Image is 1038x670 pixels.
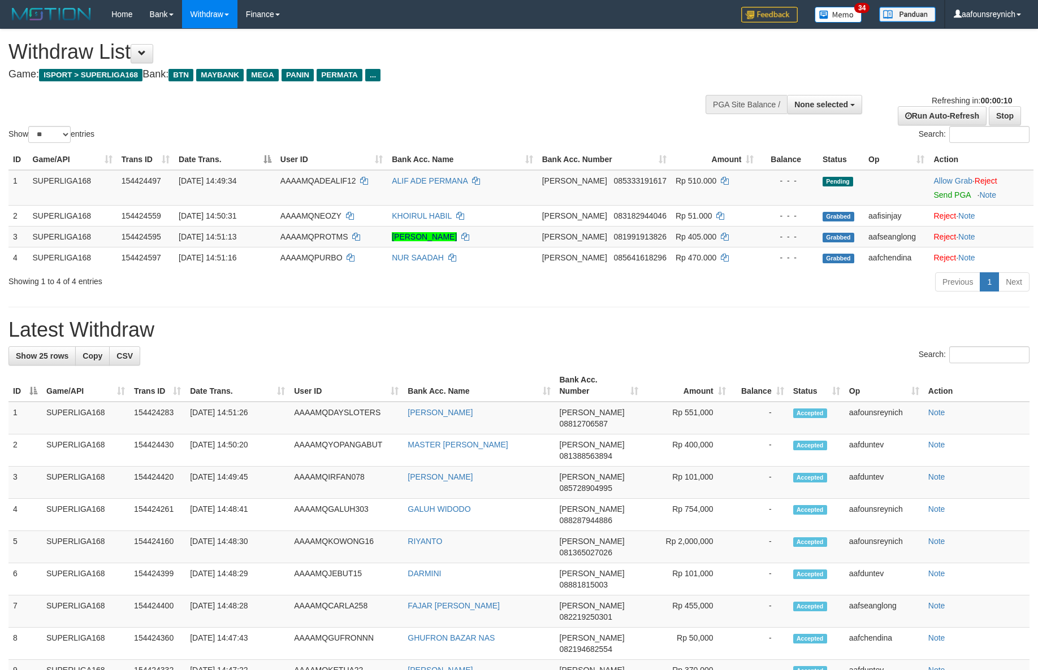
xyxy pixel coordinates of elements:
td: AAAAMQYOPANGABUT [289,434,403,467]
select: Showentries [28,126,71,143]
img: Button%20Memo.svg [815,7,862,23]
td: AAAAMQCARLA258 [289,595,403,628]
span: None selected [794,100,848,109]
span: Rp 510.000 [676,176,716,185]
span: 154424497 [122,176,161,185]
td: 154424430 [129,434,185,467]
td: 4 [8,247,28,268]
th: User ID: activate to sort column ascending [289,369,403,402]
th: Trans ID: activate to sort column ascending [117,149,174,170]
th: Amount: activate to sort column ascending [643,369,730,402]
a: Run Auto-Refresh [898,106,987,125]
div: PGA Site Balance / [706,95,787,114]
td: 6 [8,563,42,595]
span: Copy 085333191617 to clipboard [614,176,667,185]
a: Note [958,232,975,241]
span: 154424559 [122,211,161,220]
td: aafchendina [864,247,929,268]
a: Previous [935,272,980,292]
a: 1 [980,272,999,292]
td: SUPERLIGA168 [42,595,129,628]
td: · [929,170,1033,206]
a: Next [998,272,1030,292]
span: Copy [83,351,102,360]
a: MASTER [PERSON_NAME] [408,440,508,449]
td: Rp 101,000 [643,467,730,499]
span: [PERSON_NAME] [542,176,607,185]
span: Accepted [793,569,827,579]
th: Action [929,149,1033,170]
a: KHOIRUL HABIL [392,211,452,220]
td: - [730,434,789,467]
td: 4 [8,499,42,531]
span: Accepted [793,634,827,643]
td: 3 [8,226,28,247]
td: AAAAMQDAYSLOTERS [289,402,403,434]
span: [DATE] 14:51:13 [179,232,236,241]
span: [DATE] 14:49:34 [179,176,236,185]
span: [PERSON_NAME] [542,232,607,241]
td: [DATE] 14:47:43 [185,628,289,660]
td: Rp 400,000 [643,434,730,467]
td: Rp 50,000 [643,628,730,660]
img: MOTION_logo.png [8,6,94,23]
span: CSV [116,351,133,360]
label: Search: [919,126,1030,143]
span: [PERSON_NAME] [542,211,607,220]
a: Note [928,472,945,481]
span: [PERSON_NAME] [560,472,625,481]
span: ISPORT > SUPERLIGA168 [39,69,142,81]
td: [DATE] 14:48:29 [185,563,289,595]
td: - [730,531,789,563]
td: aafseanglong [864,226,929,247]
span: [PERSON_NAME] [560,633,625,642]
span: AAAAMQNEOZY [280,211,341,220]
td: aafisinjay [864,205,929,226]
th: Bank Acc. Name: activate to sort column ascending [387,149,538,170]
span: Copy 08812706587 to clipboard [560,419,608,428]
label: Search: [919,346,1030,363]
td: 5 [8,531,42,563]
td: [DATE] 14:49:45 [185,467,289,499]
span: Copy 085728904995 to clipboard [560,484,612,493]
span: PANIN [282,69,314,81]
span: · [933,176,974,185]
span: Accepted [793,537,827,547]
a: Reject [975,176,997,185]
td: AAAAMQKOWONG16 [289,531,403,563]
td: Rp 551,000 [643,402,730,434]
a: Show 25 rows [8,346,76,366]
th: Date Trans.: activate to sort column ascending [185,369,289,402]
th: Game/API: activate to sort column ascending [42,369,129,402]
span: Rp 51.000 [676,211,712,220]
th: Trans ID: activate to sort column ascending [129,369,185,402]
td: - [730,563,789,595]
span: Accepted [793,505,827,515]
th: Status [818,149,864,170]
span: Accepted [793,408,827,418]
th: Op: activate to sort column ascending [864,149,929,170]
span: Show 25 rows [16,351,68,360]
img: Feedback.jpg [741,7,798,23]
span: Copy 081991913826 to clipboard [614,232,667,241]
td: aafduntev [845,467,924,499]
td: 8 [8,628,42,660]
th: ID: activate to sort column descending [8,369,42,402]
a: Note [928,440,945,449]
th: Balance: activate to sort column ascending [730,369,789,402]
td: 2 [8,434,42,467]
span: [DATE] 14:50:31 [179,211,236,220]
a: GHUFRON BAZAR NAS [408,633,495,642]
td: 1 [8,402,42,434]
th: Bank Acc. Number: activate to sort column ascending [538,149,671,170]
a: Note [979,190,996,199]
td: aafounsreynich [845,499,924,531]
div: - - - [763,231,814,242]
th: Op: activate to sort column ascending [845,369,924,402]
td: SUPERLIGA168 [28,205,117,226]
th: Action [924,369,1030,402]
td: 154424399 [129,563,185,595]
td: SUPERLIGA168 [42,628,129,660]
a: CSV [109,346,140,366]
td: [DATE] 14:48:30 [185,531,289,563]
